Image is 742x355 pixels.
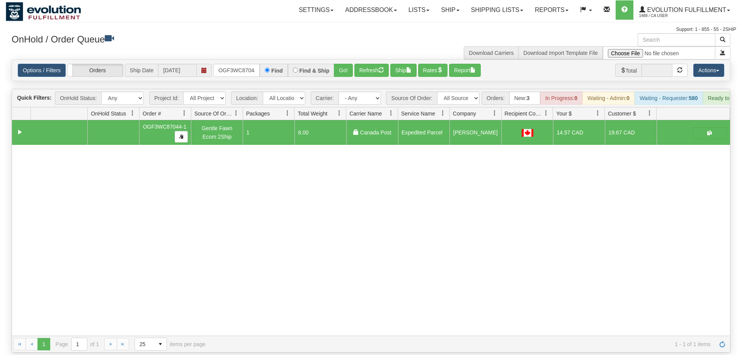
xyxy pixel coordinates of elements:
span: 25 [140,340,150,348]
a: Customer $ filter column settings [643,107,656,120]
td: Expedited Parcel [398,120,450,145]
button: Shipping Documents [693,127,727,139]
div: Gentle Fawn Ecom 2Ship [195,124,240,141]
label: Find & Ship [300,68,330,73]
td: 19.67 CAD [605,120,657,145]
a: Order # filter column settings [178,107,191,120]
div: In Progress: [540,92,582,105]
div: grid toolbar [12,89,730,107]
span: 1488 / CA User [639,12,697,20]
strong: 0 [626,95,630,101]
td: [PERSON_NAME] [449,120,501,145]
span: Service Name [401,110,435,117]
button: Copy to clipboard [175,131,188,143]
a: Shipping lists [465,0,529,20]
span: Canada Post [360,129,391,136]
button: Refresh [354,64,389,77]
iframe: chat widget [724,138,741,217]
span: items per page [134,338,206,351]
a: Source Of Order filter column settings [230,107,243,120]
span: Company [453,110,476,117]
span: Project Id: [149,92,183,105]
span: Evolution Fulfillment [645,7,726,13]
img: logo1488.jpg [6,2,81,21]
span: OGF3WC87044-1 [143,124,187,130]
button: Actions [693,64,724,77]
label: Orders [68,64,123,76]
div: Waiting - Admin: [582,92,635,105]
input: Page 1 [71,338,87,350]
span: Order # [143,110,161,117]
span: 1 - 1 of 1 items [216,341,711,347]
strong: 3 [527,95,530,101]
input: Search [638,33,715,46]
a: Reports [529,0,574,20]
img: CA [522,129,533,137]
span: OnHold Status [91,110,126,117]
button: Rates [418,64,448,77]
div: Support: 1 - 855 - 55 - 2SHIP [6,26,736,33]
span: Source Of Order: [386,92,437,105]
div: New: [509,92,540,105]
strong: 0 [574,95,577,101]
a: Recipient Country filter column settings [539,107,553,120]
a: Collapse [15,127,25,137]
span: Page 1 [37,338,50,350]
a: Company filter column settings [488,107,501,120]
span: select [154,338,167,350]
span: Orders: [482,92,509,105]
span: Total [615,64,642,77]
span: Ship Date [125,64,158,77]
span: Customer $ [608,110,636,117]
span: Source Of Order [194,110,233,117]
span: Recipient Country [505,110,543,117]
a: Packages filter column settings [281,107,294,120]
button: Ship [390,64,417,77]
a: OnHold Status filter column settings [126,107,139,120]
td: 14.57 CAD [553,120,605,145]
a: Ship [435,0,465,20]
label: Quick Filters: [17,94,51,102]
strong: 580 [689,95,698,101]
a: Service Name filter column settings [436,107,449,120]
span: Page sizes drop down [134,338,167,351]
span: Carrier Name [349,110,382,117]
span: 1 [246,129,249,136]
input: Import [603,46,715,59]
span: Carrier: [311,92,339,105]
a: Carrier Name filter column settings [385,107,398,120]
input: Order # [213,64,260,77]
a: Options / Filters [18,64,66,77]
label: Find [271,68,283,73]
div: Waiting - Requester: [635,92,703,105]
a: Addressbook [339,0,403,20]
h3: OnHold / Order Queue [12,33,365,44]
a: Lists [403,0,435,20]
span: OnHold Status: [55,92,101,105]
span: Total Weight [298,110,327,117]
a: Download Import Template File [523,50,598,56]
span: Page of 1 [56,338,99,351]
span: 8.00 [298,129,308,136]
button: Report [449,64,481,77]
span: Your $ [556,110,572,117]
a: Your $ filter column settings [591,107,604,120]
a: Total Weight filter column settings [333,107,346,120]
button: Go! [334,64,353,77]
a: Evolution Fulfillment 1488 / CA User [633,0,736,20]
a: Refresh [716,338,728,350]
a: Download Carriers [469,50,514,56]
span: Packages [246,110,270,117]
a: Settings [293,0,339,20]
span: Location: [231,92,263,105]
button: Search [715,33,730,46]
